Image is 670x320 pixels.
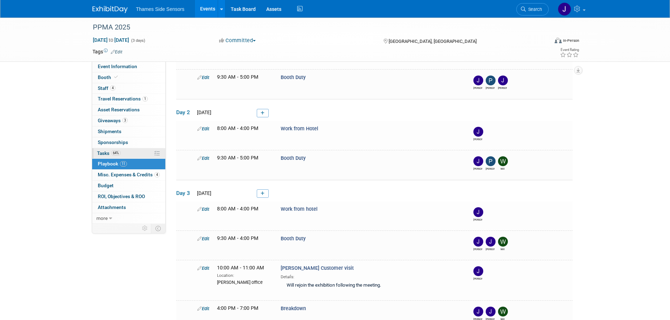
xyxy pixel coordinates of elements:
img: Pierce Heath [486,76,496,85]
div: Jean-Pierre Gale [473,217,482,222]
td: Tags [92,48,122,55]
span: 1 [142,96,148,102]
span: Attachments [98,204,126,210]
span: ROI, Objectives & ROO [98,194,145,199]
span: (3 days) [130,38,145,43]
span: Shipments [98,129,121,134]
div: Will Morse [498,247,507,251]
a: Sponsorships [92,137,165,148]
a: Giveaways3 [92,116,165,126]
a: Shipments [92,126,165,137]
img: Will Morse [498,156,508,166]
a: Travel Reservations1 [92,94,165,104]
span: Sponsorships [98,139,128,145]
span: 8:00 AM - 4:00 PM [217,125,259,131]
a: Edit [197,266,209,271]
span: [PERSON_NAME] Customer visit [281,265,354,271]
span: Tasks [97,150,121,156]
span: 8:00 AM - 4:00 PM [217,206,259,212]
span: Thames Side Sensors [136,6,185,12]
a: Misc. Expenses & Credits4 [92,170,165,180]
span: Playbook [98,161,127,166]
div: James Netherway [473,85,482,90]
span: Misc. Expenses & Credits [98,172,160,177]
a: Edit [197,236,209,241]
span: Work from Hotel [281,126,318,132]
div: Details: [281,272,461,280]
div: PPMA 2025 [90,21,538,34]
i: Booth reservation complete [114,75,118,79]
span: 9:30 AM - 5:00 PM [217,155,259,161]
img: James Netherway [473,76,483,85]
span: Travel Reservations [98,96,148,102]
div: Jean-Pierre Gale [473,137,482,141]
div: Will Morse [498,166,507,171]
div: Pierce Heath [486,85,494,90]
img: Will Morse [498,307,508,316]
span: [DATE] [195,110,211,115]
div: James Netherway [473,247,482,251]
span: 4:00 PM - 7:00 PM [217,305,259,311]
span: 11 [120,161,127,166]
span: to [108,37,114,43]
img: James Netherway [473,266,483,276]
span: [DATE] [DATE] [92,37,129,43]
img: Jean-Pierre Gale [473,127,483,137]
a: Event Information [92,61,165,72]
div: In-Person [563,38,579,43]
span: Day 3 [176,189,194,197]
span: more [96,215,108,221]
img: James Netherway [473,156,483,166]
span: Booth [98,74,119,80]
a: Attachments [92,202,165,213]
div: Will rejoin the exhibition following the meeting. [281,280,461,292]
a: Staff4 [92,83,165,94]
a: Asset Reservations [92,105,165,115]
span: Breakdown [281,306,306,312]
span: Search [526,7,542,12]
a: Edit [197,156,209,161]
a: Search [516,3,549,15]
span: Booth Duty [281,236,306,242]
span: 9:30 AM - 4:00 PM [217,235,259,241]
img: Jean-Pierre Gale [473,207,483,217]
div: Event Rating [560,48,579,52]
span: Work from hotel [281,206,318,212]
a: more [92,213,165,224]
span: [GEOGRAPHIC_DATA], [GEOGRAPHIC_DATA] [389,39,477,44]
button: Committed [217,37,259,44]
a: Edit [197,126,209,131]
div: Jean-Pierre Gale [486,247,494,251]
div: Jean-Pierre Gale [498,85,507,90]
img: Will Morse [498,237,508,247]
span: Staff [98,85,115,91]
img: James Netherway [558,2,571,16]
a: ROI, Objectives & ROO [92,191,165,202]
a: Edit [197,75,209,80]
div: [PERSON_NAME] office [217,279,270,286]
a: Booth [92,72,165,83]
span: [DATE] [195,190,211,196]
div: Location: [217,272,270,279]
img: James Netherway [473,237,483,247]
a: Budget [92,181,165,191]
img: Jean-Pierre Gale [498,76,508,85]
img: ExhibitDay [92,6,128,13]
div: James Netherway [473,166,482,171]
span: 4 [154,172,160,177]
a: Edit [197,207,209,212]
span: 64% [111,150,121,156]
span: Booth Duty [281,74,306,80]
span: Day 2 [176,109,194,116]
span: 9:30 AM - 5:00 PM [217,74,259,80]
img: James Netherway [473,307,483,316]
td: Toggle Event Tabs [151,224,165,233]
div: Pierce Heath [486,166,494,171]
span: Giveaways [98,118,128,123]
span: 4 [110,85,115,91]
td: Personalize Event Tab Strip [139,224,151,233]
span: Budget [98,183,114,188]
img: Format-Inperson.png [555,38,562,43]
a: Tasks64% [92,148,165,159]
a: Edit [197,306,209,311]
